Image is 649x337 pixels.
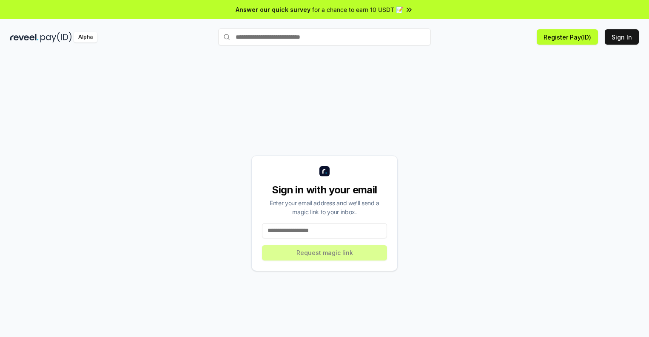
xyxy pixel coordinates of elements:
button: Sign In [605,29,639,45]
div: Enter your email address and we’ll send a magic link to your inbox. [262,198,387,216]
span: for a chance to earn 10 USDT 📝 [312,5,403,14]
span: Answer our quick survey [236,5,310,14]
button: Register Pay(ID) [537,29,598,45]
div: Alpha [74,32,97,42]
div: Sign in with your email [262,183,387,197]
img: logo_small [319,166,330,176]
img: pay_id [40,32,72,42]
img: reveel_dark [10,32,39,42]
